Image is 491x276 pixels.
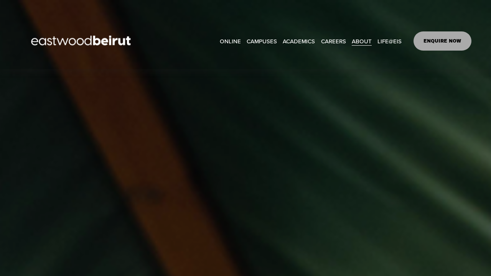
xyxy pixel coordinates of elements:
a: ENQUIRE NOW [414,31,471,51]
a: folder dropdown [377,35,402,47]
span: CAMPUSES [247,36,277,46]
span: ABOUT [352,36,372,46]
span: ACADEMICS [283,36,315,46]
a: ONLINE [220,35,241,47]
a: folder dropdown [283,35,315,47]
a: folder dropdown [247,35,277,47]
a: CAREERS [321,35,346,47]
span: LIFE@EIS [377,36,402,46]
a: folder dropdown [352,35,372,47]
img: EastwoodIS Global Site [20,21,145,61]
